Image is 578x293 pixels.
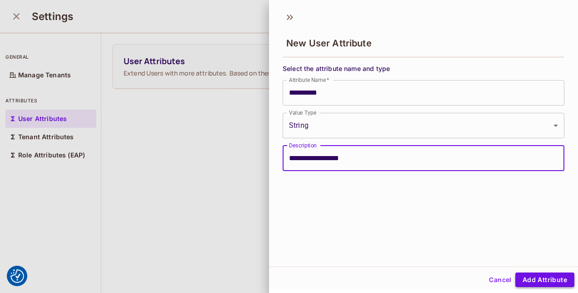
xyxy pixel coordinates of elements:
[289,76,329,84] label: Attribute Name
[286,38,372,49] span: New User Attribute
[10,269,24,283] button: Consent Preferences
[289,109,316,116] label: Value Type
[10,269,24,283] img: Revisit consent button
[283,64,564,73] span: Select the attribute name and type
[515,273,574,287] button: Add Attribute
[485,273,515,287] button: Cancel
[289,141,317,149] label: Description
[283,113,564,138] div: String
